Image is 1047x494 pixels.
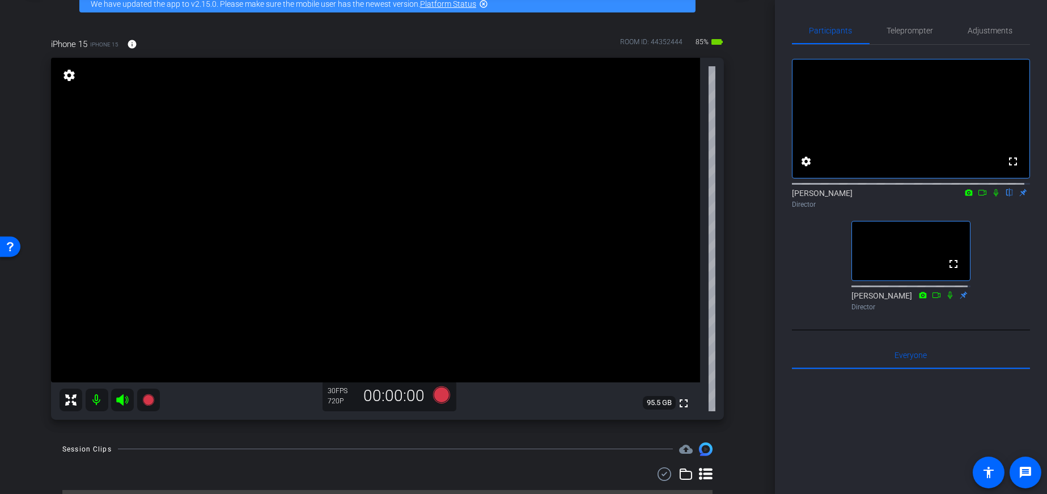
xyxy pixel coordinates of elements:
[62,444,112,455] div: Session Clips
[679,442,693,456] span: Destinations for your clips
[887,27,934,35] span: Teleprompter
[127,39,137,49] mat-icon: info
[1003,187,1016,197] mat-icon: flip
[694,33,710,51] span: 85%
[851,302,970,312] div: Director
[336,387,348,395] span: FPS
[1019,466,1032,479] mat-icon: message
[792,199,1030,210] div: Director
[710,35,724,49] mat-icon: battery_std
[61,69,77,82] mat-icon: settings
[90,40,118,49] span: iPhone 15
[809,27,853,35] span: Participants
[677,397,690,410] mat-icon: fullscreen
[947,257,960,271] mat-icon: fullscreen
[51,38,87,50] span: iPhone 15
[620,37,683,53] div: ROOM ID: 44352444
[982,466,995,479] mat-icon: accessibility
[895,351,927,359] span: Everyone
[328,386,357,395] div: 30
[968,27,1013,35] span: Adjustments
[357,386,433,406] div: 00:00:00
[643,396,676,410] span: 95.5 GB
[679,442,693,456] mat-icon: cloud_upload
[851,290,970,312] div: [PERSON_NAME]
[328,397,357,406] div: 720P
[792,188,1030,210] div: [PERSON_NAME]
[1006,155,1020,168] mat-icon: fullscreen
[699,442,713,456] img: Session clips
[799,155,813,168] mat-icon: settings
